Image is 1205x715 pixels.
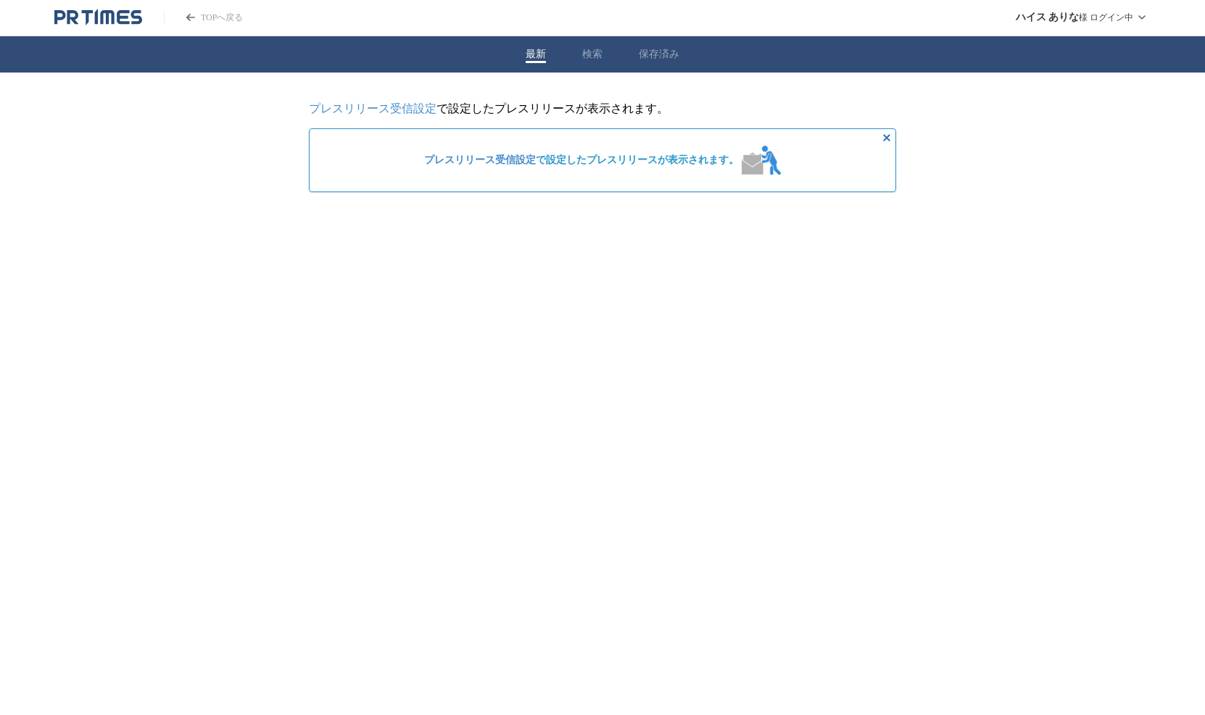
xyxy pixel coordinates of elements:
[54,9,142,26] a: PR TIMESのトップページはこちら
[526,48,546,61] button: 最新
[424,154,739,167] span: で設定したプレスリリースが表示されます。
[309,102,436,115] a: プレスリリース受信設定
[582,48,602,61] button: 検索
[1016,11,1080,24] span: ハイス ありな
[878,129,895,146] button: 非表示にする
[424,154,536,165] a: プレスリリース受信設定
[164,12,243,24] a: PR TIMESのトップページはこちら
[639,48,679,61] button: 保存済み
[309,102,896,117] p: で設定したプレスリリースが表示されます。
